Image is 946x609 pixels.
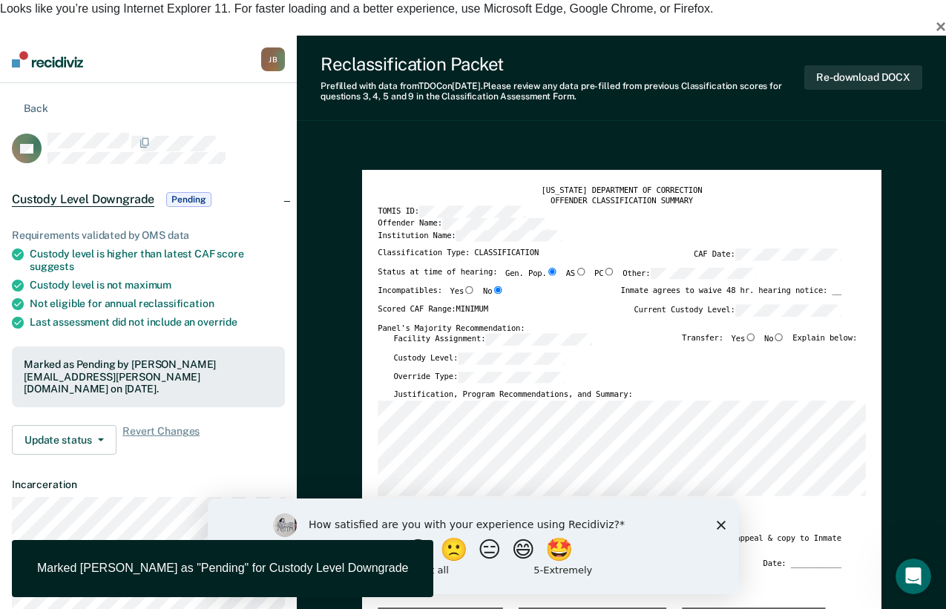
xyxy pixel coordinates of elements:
[166,192,211,207] span: Pending
[623,267,756,279] label: Other:
[936,16,946,36] span: ×
[378,196,866,206] div: OFFENDER CLASSIFICATION SUMMARY
[378,533,841,559] div: Offender Signature: _______________________ If Yes, provide appeal & copy to Inmate
[378,229,562,241] label: Institution Name:
[603,267,614,275] input: PC
[485,333,591,345] input: Facility Assignment:
[492,286,503,294] input: No
[575,267,586,275] input: AS
[30,248,285,273] div: Custody level is higher than latest CAF score
[450,286,475,297] label: Yes
[12,101,47,115] button: Back
[122,425,200,455] span: Revert Changes
[12,425,116,455] button: Update status
[261,47,285,71] div: J B
[378,205,525,217] label: TOMIS ID:
[393,390,632,401] label: Justification, Program Recommendations, and Summary:
[24,358,273,395] div: Marked as Pending by [PERSON_NAME][EMAIL_ADDRESS][PERSON_NAME][DOMAIN_NAME] on [DATE].
[393,352,564,364] label: Custody Level:
[458,352,564,364] input: Custody Level:
[773,333,784,341] input: No
[12,192,154,207] span: Custody Level Downgrade
[735,248,841,260] input: CAF Date:
[456,229,562,241] input: Institution Name:
[393,371,564,383] label: Override Type:
[464,286,475,294] input: Yes
[804,65,922,90] button: Re-download DOCX
[321,53,804,75] div: Reclassification Packet
[682,333,857,352] div: Transfer: Explain below:
[505,267,557,279] label: Gen. Pop.
[483,286,504,297] label: No
[197,316,237,328] span: override
[745,333,756,341] input: Yes
[378,248,539,260] label: Classification Type: CLASSIFICATION
[378,323,841,334] div: Panel's Majority Recommendation:
[764,333,785,345] label: No
[896,559,931,594] iframe: Intercom live chat
[12,229,285,242] div: Requirements validated by OMS data
[37,561,408,576] div: Marked [PERSON_NAME] as "Pending" for Custody Level Downgrade
[546,267,557,275] input: Gen. Pop.
[393,333,591,345] label: Facility Assignment:
[30,279,285,292] div: Custody level is not
[418,205,525,217] input: TOMIS ID:
[378,217,548,229] label: Offender Name:
[693,248,841,260] label: CAF Date:
[458,371,564,383] input: Override Type:
[620,286,841,304] div: Inmate agrees to waive 48 hr. hearing notice: __
[634,304,841,316] label: Current Custody Level:
[125,279,171,291] span: maximum
[594,267,614,279] label: PC
[650,267,756,279] input: Other:
[735,304,841,316] input: Current Custody Level:
[208,498,739,594] iframe: Survey by Kim from Recidiviz
[565,267,586,279] label: AS
[30,260,74,272] span: suggests
[763,559,841,569] div: Date: ___________
[12,478,285,491] dt: Incarceration
[378,304,488,316] label: Scored CAF Range: MINIMUM
[321,81,804,102] div: Prefilled with data from TDOC on [DATE] . Please review any data pre-filled from previous Classif...
[378,185,866,196] div: [US_STATE] DEPARTMENT OF CORRECTION
[30,316,285,329] div: Last assessment did not include an
[378,286,504,304] div: Incompatibles:
[139,297,214,309] span: reclassification
[441,217,548,229] input: Offender Name:
[12,51,83,68] img: Recidiviz
[378,267,756,286] div: Status at time of hearing:
[731,333,756,345] label: Yes
[261,47,285,71] button: JB
[30,297,285,310] div: Not eligible for annual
